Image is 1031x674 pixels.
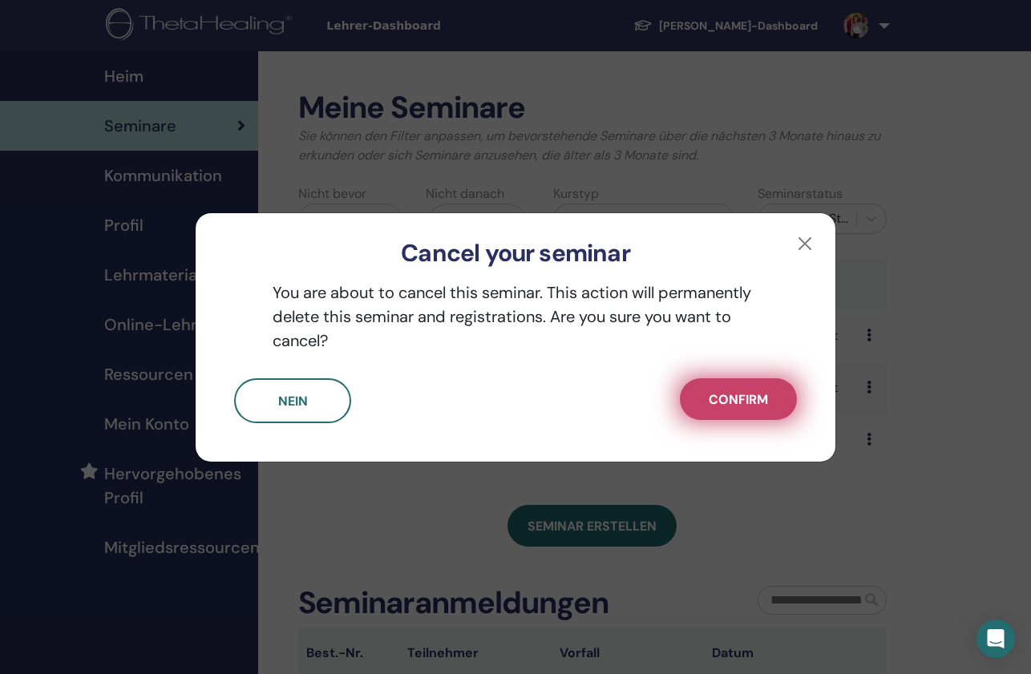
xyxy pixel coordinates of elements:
[680,378,797,420] button: Confirm
[234,280,797,353] p: You are about to cancel this seminar. This action will permanently delete this seminar and regist...
[709,391,768,408] span: Confirm
[234,378,351,423] button: Nein
[278,393,308,410] span: Nein
[976,620,1015,658] div: Open Intercom Messenger
[221,239,810,268] h3: Cancel your seminar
